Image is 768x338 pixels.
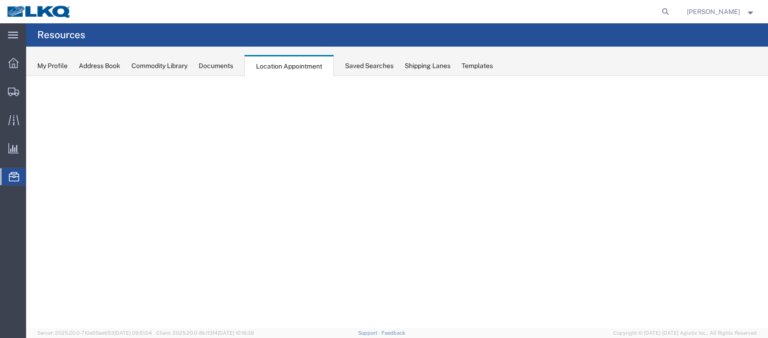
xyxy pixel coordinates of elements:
div: Saved Searches [345,61,394,71]
a: Support [358,330,381,336]
img: logo [7,5,72,19]
div: Commodity Library [131,61,187,71]
iframe: FS Legacy Container [26,76,768,328]
div: Location Appointment [244,55,334,76]
div: Documents [199,61,233,71]
a: Feedback [381,330,405,336]
span: Server: 2025.20.0-710e05ee653 [37,330,152,336]
span: Copyright © [DATE]-[DATE] Agistix Inc., All Rights Reserved [613,329,757,337]
h4: Resources [37,23,85,47]
span: Client: 2025.20.0-8b113f4 [156,330,254,336]
span: Christopher Sanchez [687,7,740,17]
button: [PERSON_NAME] [686,6,755,17]
span: [DATE] 09:51:04 [114,330,152,336]
div: Templates [462,61,493,71]
div: Address Book [79,61,120,71]
span: [DATE] 10:16:38 [218,330,254,336]
div: Shipping Lanes [405,61,450,71]
div: My Profile [37,61,68,71]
